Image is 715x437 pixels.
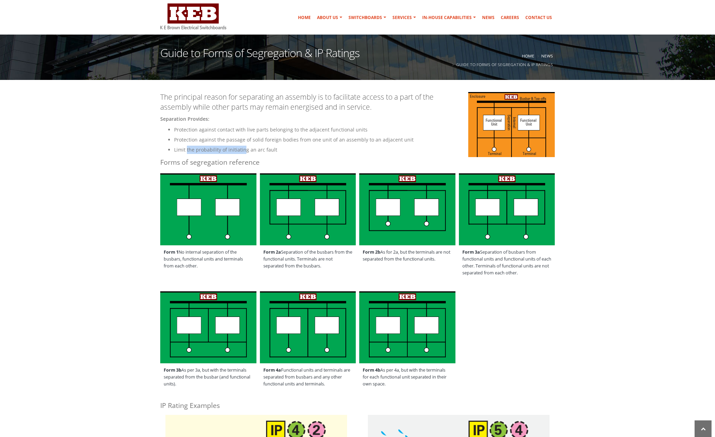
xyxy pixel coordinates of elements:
[160,47,360,67] h1: Guide to Forms of Segregation & IP Ratings
[390,11,419,25] a: Services
[363,249,380,255] strong: Form 2b
[541,53,553,58] a: News
[295,11,314,25] a: Home
[263,367,281,373] strong: Form 4a
[160,401,555,410] h4: IP Rating Examples
[314,11,345,25] a: About Us
[263,249,281,255] strong: Form 2a
[160,245,256,273] span: No internal separation of the busbars, functional units and terminals from each other.
[160,92,555,112] p: The principal reason for separating an assembly is to facilitate access to a part of the assembly...
[160,363,256,391] span: As per 3a, but with the terminals separated from the busbar (and functional units).
[462,249,480,255] strong: Form 3a
[160,116,555,122] h5: Separation provides:
[174,126,555,134] li: Protection against contact with live parts belonging to the adjacent functional units
[479,11,497,25] a: News
[359,245,455,266] span: As for 2a, but the terminals are not separated from the functional units.
[346,11,389,25] a: Switchboards
[164,249,179,255] strong: Form 1
[498,11,522,25] a: Careers
[459,245,555,280] span: Separation of busbars from functional units and functional units of each other. Terminals of func...
[523,11,555,25] a: Contact Us
[260,363,356,391] span: Functional units and terminals are separated from busbars and any other functional units and term...
[359,363,455,391] span: As per 4a, but with the terminals for each functional unit separated in their own space.
[451,60,553,69] li: Guide to Forms of Segregation & IP Ratings
[419,11,479,25] a: In-house Capabilities
[260,245,356,273] span: Separation of the busbars from the functional units. Terminals are not separated from the busbars.
[363,367,380,373] strong: Form 4b
[160,3,226,29] img: K E Brown Electrical Switchboards
[164,367,181,373] strong: Form 3b
[160,157,555,167] h4: Forms of segregation reference
[174,146,555,154] li: Limit the probability of initiating an arc fault
[174,136,555,144] li: Protection against the passage of solid foreign bodies from one unit of an assembly to an adjacen...
[522,53,534,58] a: Home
